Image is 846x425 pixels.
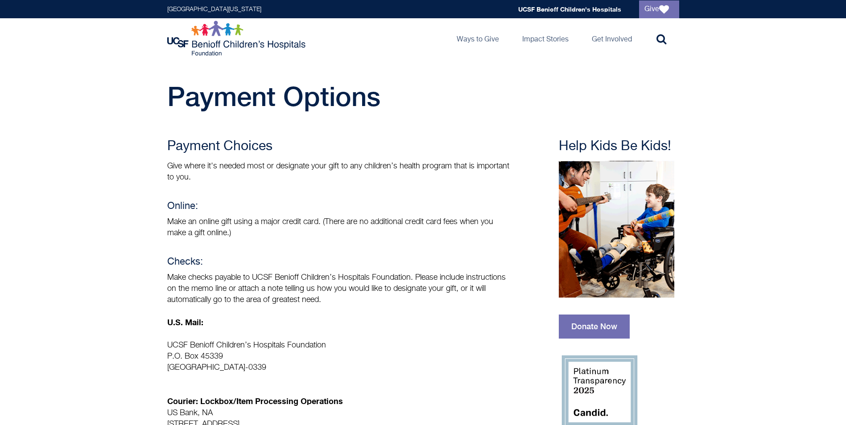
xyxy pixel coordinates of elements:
p: Give where it's needed most or designate your gift to any children’s health program that is impor... [167,161,511,183]
a: Donate Now [559,315,630,339]
h4: Checks: [167,257,511,268]
a: Give [639,0,679,18]
h3: Help Kids Be Kids! [559,139,679,155]
img: Music therapy session [559,161,674,298]
span: Payment Options [167,81,380,112]
p: Make checks payable to UCSF Benioff Children’s Hospitals Foundation. Please include instructions ... [167,272,511,306]
a: Get Involved [585,18,639,58]
a: Impact Stories [515,18,576,58]
h4: Online: [167,201,511,212]
h3: Payment Choices [167,139,511,155]
img: Logo for UCSF Benioff Children's Hospitals Foundation [167,20,308,56]
a: Ways to Give [450,18,506,58]
p: UCSF Benioff Children’s Hospitals Foundation P.O. Box 45339 [GEOGRAPHIC_DATA]-0339 [167,340,511,373]
a: UCSF Benioff Children's Hospitals [518,5,621,13]
p: Make an online gift using a major credit card. (There are no additional credit card fees when you... [167,217,511,239]
a: [GEOGRAPHIC_DATA][US_STATE] [167,6,261,12]
strong: U.S. Mail: [167,317,203,327]
strong: Courier: Lockbox/Item Processing Operations [167,396,343,406]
